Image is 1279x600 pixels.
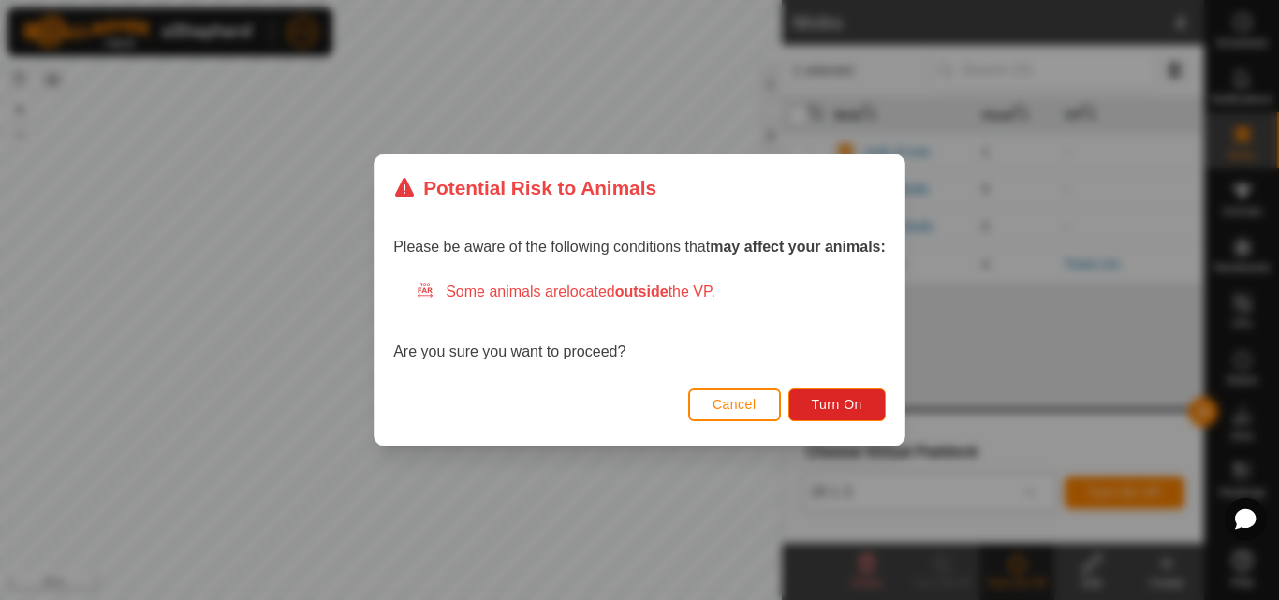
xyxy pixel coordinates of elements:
[393,239,886,255] span: Please be aware of the following conditions that
[710,239,886,255] strong: may affect your animals:
[393,173,656,202] div: Potential Risk to Animals
[566,284,715,300] span: located the VP.
[615,284,669,300] strong: outside
[688,388,781,421] button: Cancel
[416,281,886,303] div: Some animals are
[788,388,886,421] button: Turn On
[812,397,862,412] span: Turn On
[713,397,757,412] span: Cancel
[393,281,886,363] div: Are you sure you want to proceed?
